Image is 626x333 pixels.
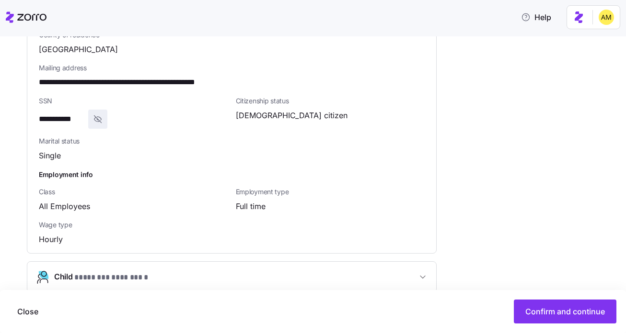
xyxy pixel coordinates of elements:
h1: Employment info [39,169,425,179]
span: Class [39,187,228,197]
button: Help [513,8,559,27]
span: Child [54,271,150,284]
span: Mailing address [39,63,425,73]
span: SSN [39,96,228,106]
img: dfaaf2f2725e97d5ef9e82b99e83f4d7 [599,10,614,25]
span: Employment type [236,187,425,197]
button: Confirm and continue [514,300,616,323]
span: Full time [236,200,266,212]
span: Single [39,150,61,162]
span: Hourly [39,233,63,245]
span: Wage type [39,220,228,230]
button: Close [10,300,46,323]
span: Help [521,11,551,23]
span: Marital status [39,136,228,146]
span: [DEMOGRAPHIC_DATA] citizen [236,110,348,122]
span: All Employees [39,200,90,212]
span: [GEOGRAPHIC_DATA] [39,44,118,55]
span: Confirm and continue [525,306,605,317]
span: Close [17,306,38,317]
span: Citizenship status [236,96,425,106]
